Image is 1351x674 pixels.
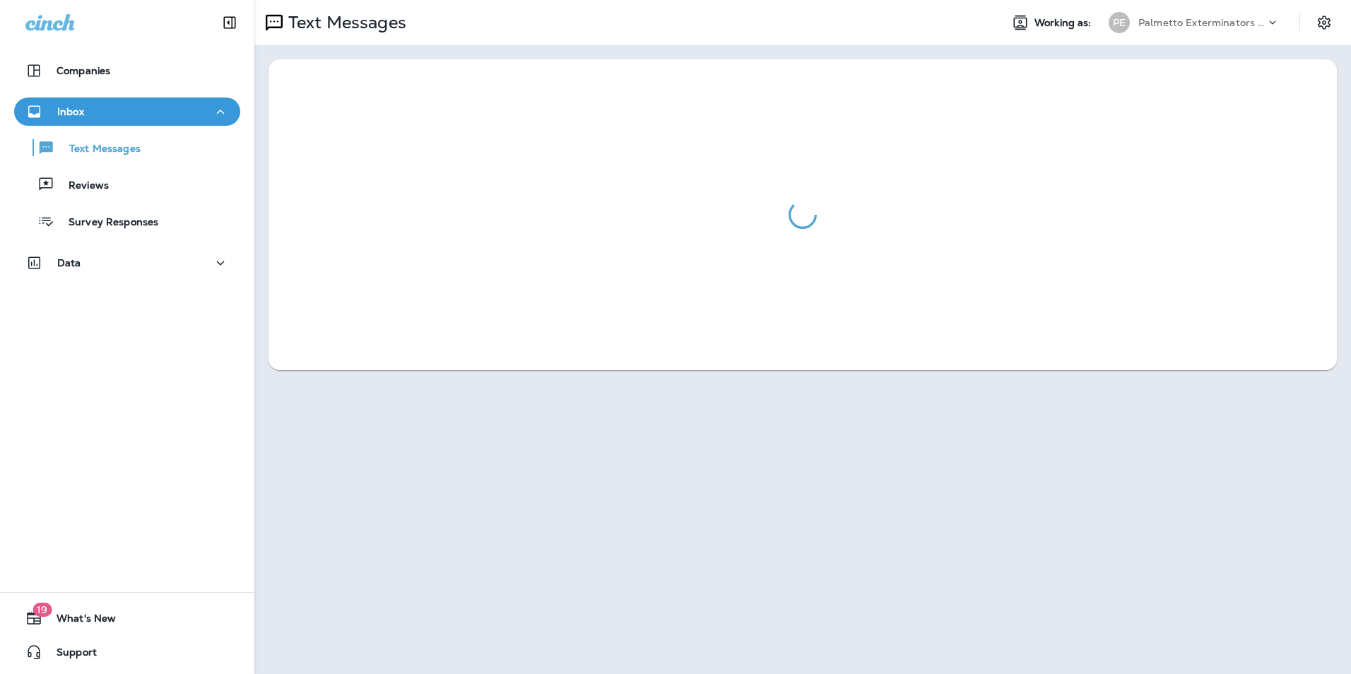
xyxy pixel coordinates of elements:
[14,206,240,236] button: Survey Responses
[1138,17,1266,28] p: Palmetto Exterminators LLC
[54,216,158,230] p: Survey Responses
[1311,10,1337,35] button: Settings
[33,603,52,617] span: 19
[1034,17,1095,29] span: Working as:
[1109,12,1130,33] div: PE
[14,170,240,199] button: Reviews
[14,97,240,126] button: Inbox
[14,249,240,277] button: Data
[14,604,240,632] button: 19What's New
[42,646,97,663] span: Support
[283,12,406,33] p: Text Messages
[55,143,141,156] p: Text Messages
[57,106,84,117] p: Inbox
[14,57,240,85] button: Companies
[57,65,110,76] p: Companies
[42,613,116,629] span: What's New
[14,638,240,666] button: Support
[57,257,81,268] p: Data
[54,179,109,193] p: Reviews
[210,8,249,37] button: Collapse Sidebar
[14,133,240,162] button: Text Messages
